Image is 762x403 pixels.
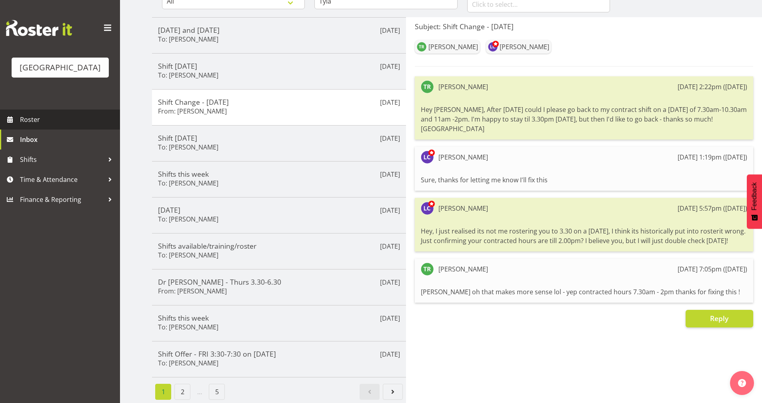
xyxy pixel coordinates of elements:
[383,384,403,400] a: Next page
[421,202,434,215] img: laurie-cook11580.jpg
[421,103,747,136] div: Hey [PERSON_NAME], After [DATE] could I please go back to my contract shift on a [DATE] of 7.30am...
[158,170,400,178] h5: Shifts this week
[158,287,227,295] h6: From: [PERSON_NAME]
[158,215,218,223] h6: To: [PERSON_NAME]
[678,203,747,213] div: [DATE] 5:57pm ([DATE])
[417,42,426,52] img: tyla-robinson10542.jpg
[380,349,400,359] p: [DATE]
[380,62,400,71] p: [DATE]
[158,98,400,106] h5: Shift Change - [DATE]
[158,277,400,286] h5: Dr [PERSON_NAME] - Thurs 3.30-6.30
[710,313,728,323] span: Reply
[438,152,488,162] div: [PERSON_NAME]
[500,42,549,52] div: [PERSON_NAME]
[380,205,400,215] p: [DATE]
[380,313,400,323] p: [DATE]
[158,26,400,34] h5: [DATE] and [DATE]
[380,26,400,35] p: [DATE]
[360,384,380,400] a: Previous page
[158,359,218,367] h6: To: [PERSON_NAME]
[421,173,747,187] div: Sure, thanks for letting me know I'll fix this
[20,62,101,74] div: [GEOGRAPHIC_DATA]
[747,174,762,229] button: Feedback - Show survey
[174,384,190,400] a: Page 2.
[380,277,400,287] p: [DATE]
[380,241,400,251] p: [DATE]
[686,310,753,327] button: Reply
[380,170,400,179] p: [DATE]
[158,179,218,187] h6: To: [PERSON_NAME]
[738,379,746,387] img: help-xxl-2.png
[421,285,747,299] div: [PERSON_NAME] oh that makes more sense lol - yep contracted hours 7.30am - 2pm thanks for fixing ...
[678,264,747,274] div: [DATE] 7:05pm ([DATE])
[488,42,498,52] img: laurie-cook11580.jpg
[158,205,400,214] h5: [DATE]
[20,194,104,205] span: Finance & Reporting
[158,313,400,322] h5: Shifts this week
[20,154,104,166] span: Shifts
[158,71,218,79] h6: To: [PERSON_NAME]
[158,143,218,151] h6: To: [PERSON_NAME]
[158,35,218,43] h6: To: [PERSON_NAME]
[158,349,400,358] h5: Shift Offer - FRI 3:30-7:30 on [DATE]
[438,82,488,92] div: [PERSON_NAME]
[209,384,225,400] a: Page 5.
[678,82,747,92] div: [DATE] 2:22pm ([DATE])
[158,241,400,250] h5: Shifts available/training/roster
[415,22,753,31] h5: Subject: Shift Change - [DATE]
[158,134,400,142] h5: Shift [DATE]
[421,224,747,247] div: Hey, I just realised its not me rostering you to 3.30 on a [DATE], I think its historically put i...
[20,174,104,186] span: Time & Attendance
[20,114,116,126] span: Roster
[428,42,478,52] div: [PERSON_NAME]
[6,20,72,36] img: Rosterit website logo
[380,134,400,143] p: [DATE]
[438,264,488,274] div: [PERSON_NAME]
[421,263,434,275] img: tyla-robinson10542.jpg
[158,251,218,259] h6: To: [PERSON_NAME]
[158,107,227,115] h6: From: [PERSON_NAME]
[158,62,400,70] h5: Shift [DATE]
[421,151,434,164] img: laurie-cook11580.jpg
[751,182,758,210] span: Feedback
[678,152,747,162] div: [DATE] 1:19pm ([DATE])
[20,134,116,146] span: Inbox
[158,323,218,331] h6: To: [PERSON_NAME]
[421,80,434,93] img: tyla-robinson10542.jpg
[438,203,488,213] div: [PERSON_NAME]
[380,98,400,107] p: [DATE]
